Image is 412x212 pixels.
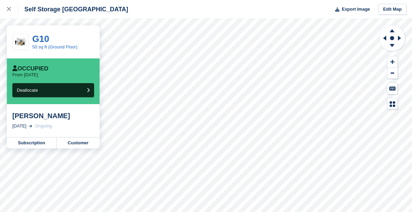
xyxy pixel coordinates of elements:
[12,65,48,72] div: Occupied
[13,36,28,48] img: 50.jpg
[18,5,128,13] div: Self Storage [GEOGRAPHIC_DATA]
[12,83,94,97] button: Deallocate
[12,123,26,130] div: [DATE]
[387,98,398,110] button: Map Legend
[387,83,398,94] button: Keyboard Shortcuts
[35,123,52,130] div: Ongoing
[387,56,398,68] button: Zoom In
[387,68,398,79] button: Zoom Out
[32,44,78,49] a: 50 sq ft (Ground Floor)
[32,34,49,44] a: G10
[57,137,100,148] a: Customer
[17,88,38,93] span: Deallocate
[29,125,32,127] img: arrow-right-light-icn-cde0832a797a2874e46488d9cf13f60e5c3a73dbe684e267c42b8395dfbc2abf.svg
[378,4,407,15] a: Edit Map
[12,72,38,78] p: From [DATE]
[342,6,370,13] span: Export Image
[7,137,57,148] a: Subscription
[12,112,94,120] div: [PERSON_NAME]
[331,4,370,15] button: Export Image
